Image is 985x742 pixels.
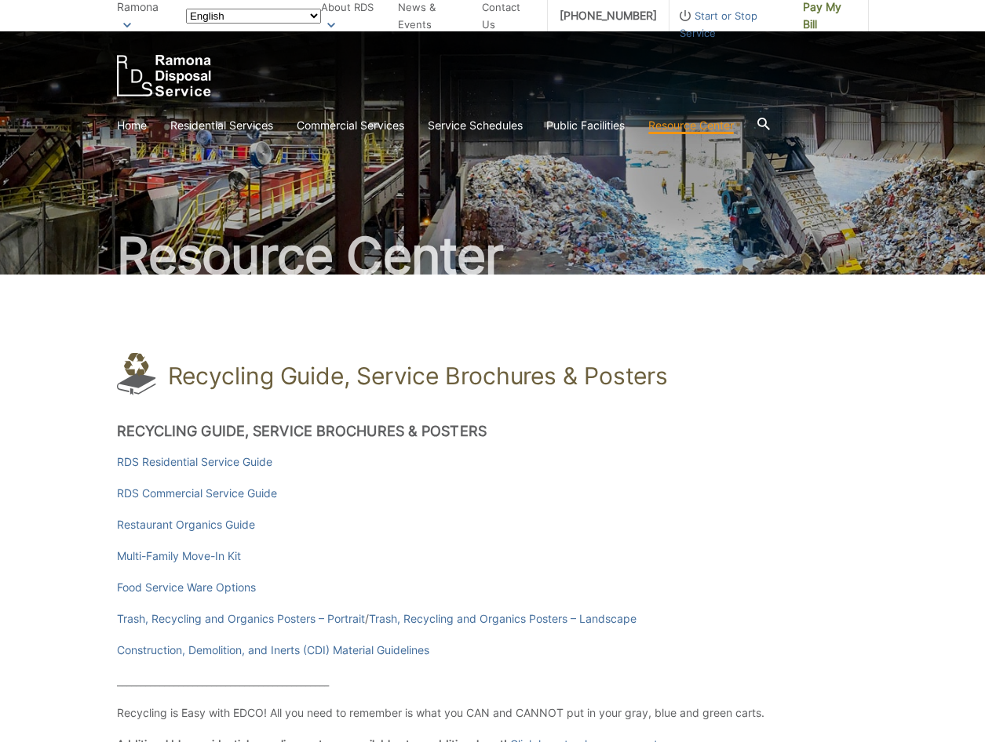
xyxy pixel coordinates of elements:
select: Select a language [186,9,321,24]
p: Recycling is Easy with EDCO! All you need to remember is what you CAN and CANNOT put in your gray... [117,704,869,722]
a: EDCD logo. Return to the homepage. [117,55,211,96]
a: Multi-Family Move-In Kit [117,547,241,565]
h1: Recycling Guide, Service Brochures & Posters [168,362,669,390]
p: / [117,610,869,627]
a: Trash, Recycling and Organics Posters – Landscape [369,610,637,627]
a: Resource Center [648,117,734,134]
p: _____________________________________________ [117,673,869,690]
a: Public Facilities [546,117,625,134]
a: Trash, Recycling and Organics Posters – Portrait [117,610,365,627]
a: RDS Commercial Service Guide [117,485,277,502]
a: Restaurant Organics Guide [117,516,255,533]
a: Home [117,117,147,134]
a: Residential Services [170,117,273,134]
a: RDS Residential Service Guide [117,453,272,471]
a: Food Service Ware Options [117,579,256,596]
h2: Resource Center [117,231,869,281]
a: Commercial Services [297,117,404,134]
h2: Recycling Guide, Service Brochures & Posters [117,423,869,440]
a: Construction, Demolition, and Inerts (CDI) Material Guidelines [117,642,429,659]
a: Service Schedules [428,117,523,134]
